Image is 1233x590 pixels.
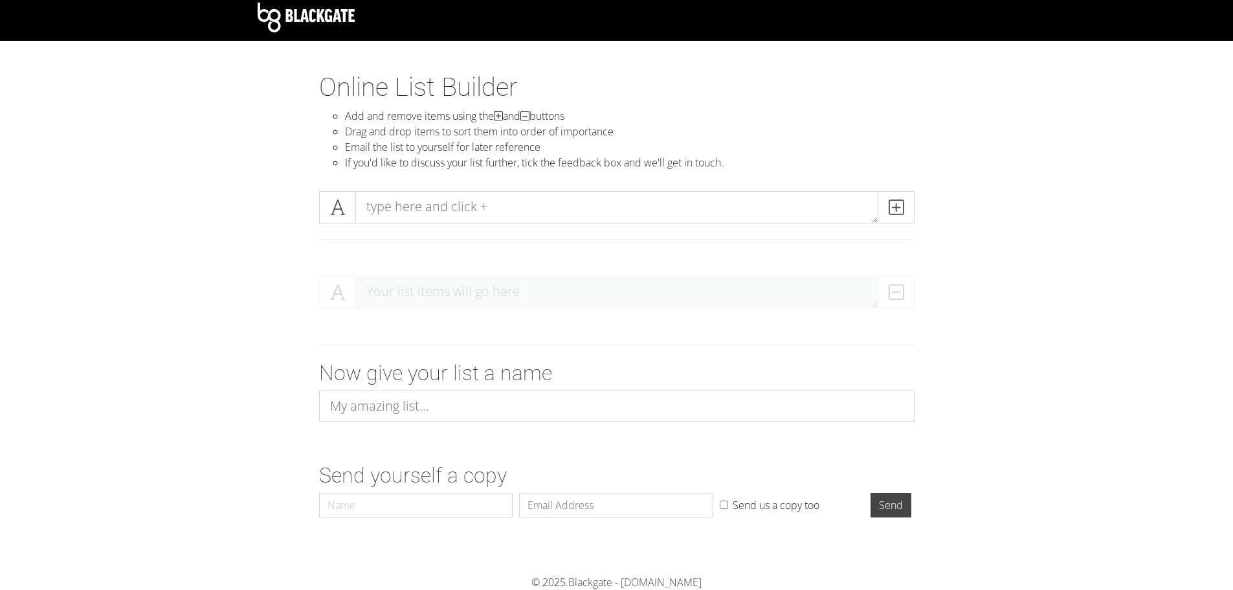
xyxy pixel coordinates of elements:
a: Blackgate - [DOMAIN_NAME] [568,575,702,589]
input: Email Address [519,493,713,517]
li: Email the list to yourself for later reference [345,139,915,155]
h2: Now give your list a name [319,361,915,385]
li: Drag and drop items to sort them into order of importance [345,124,915,139]
li: If you'd like to discuss your list further, tick the feedback box and we'll get in touch. [345,155,915,170]
li: Add and remove items using the and buttons [345,108,915,124]
h2: Send yourself a copy [319,463,915,488]
input: Send [871,493,911,517]
label: Send us a copy too [733,497,819,513]
input: Name [319,493,513,517]
div: © 2025. [258,574,976,590]
input: My amazing list... [319,391,915,422]
img: Blackgate [258,3,355,32]
h1: Online List Builder [319,72,915,103]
